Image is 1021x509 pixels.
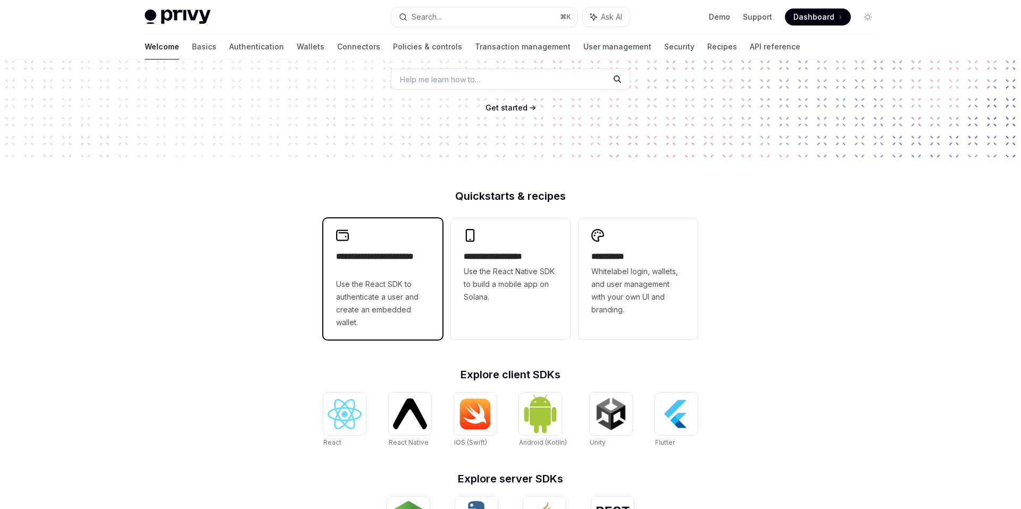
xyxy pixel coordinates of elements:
[486,103,528,112] span: Get started
[743,12,772,22] a: Support
[451,218,570,340] a: **** **** **** ***Use the React Native SDK to build a mobile app on Solana.
[412,11,441,23] div: Search...
[458,398,492,430] img: iOS (Swift)
[192,34,216,60] a: Basics
[560,13,571,21] span: ⌘ K
[523,394,557,434] img: Android (Kotlin)
[590,393,632,448] a: UnityUnity
[579,218,698,340] a: **** *****Whitelabel login, wallets, and user management with your own UI and branding.
[486,103,528,113] a: Get started
[583,7,630,27] button: Ask AI
[785,9,851,26] a: Dashboard
[519,438,567,446] span: Android (Kotlin)
[591,265,685,316] span: Whitelabel login, wallets, and user management with your own UI and branding.
[337,34,380,60] a: Connectors
[750,34,800,60] a: API reference
[336,278,430,329] span: Use the React SDK to authenticate a user and create an embedded wallet.
[519,393,567,448] a: Android (Kotlin)Android (Kotlin)
[859,9,876,26] button: Toggle dark mode
[389,393,431,448] a: React NativeReact Native
[393,34,462,60] a: Policies & controls
[400,74,481,85] span: Help me learn how to…
[454,393,497,448] a: iOS (Swift)iOS (Swift)
[328,399,362,429] img: React
[664,34,694,60] a: Security
[389,438,429,446] span: React Native
[707,34,737,60] a: Recipes
[323,369,698,380] h2: Explore client SDKs
[323,473,698,484] h2: Explore server SDKs
[323,438,341,446] span: React
[454,438,487,446] span: iOS (Swift)
[590,438,606,446] span: Unity
[655,438,675,446] span: Flutter
[475,34,571,60] a: Transaction management
[391,7,578,27] button: Search...⌘K
[583,34,651,60] a: User management
[145,34,179,60] a: Welcome
[464,265,557,303] span: Use the React Native SDK to build a mobile app on Solana.
[594,397,628,431] img: Unity
[145,10,211,24] img: light logo
[793,12,834,22] span: Dashboard
[323,393,366,448] a: ReactReact
[323,191,698,201] h2: Quickstarts & recipes
[655,393,698,448] a: FlutterFlutter
[229,34,284,60] a: Authentication
[393,398,427,429] img: React Native
[709,12,730,22] a: Demo
[297,34,324,60] a: Wallets
[659,397,693,431] img: Flutter
[601,12,622,22] span: Ask AI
